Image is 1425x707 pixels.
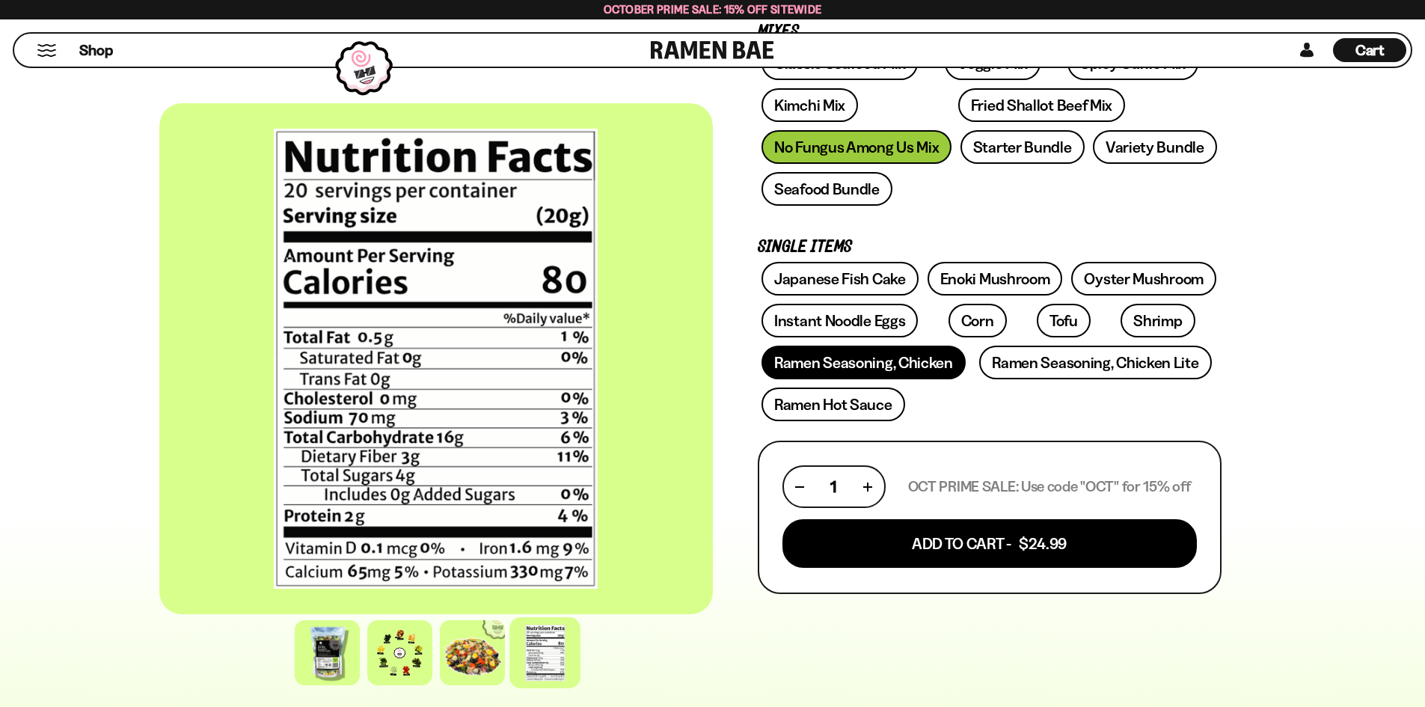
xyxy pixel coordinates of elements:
span: Shop [79,40,113,61]
a: Starter Bundle [960,130,1085,164]
a: Instant Noodle Eggs [761,304,918,337]
a: Kimchi Mix [761,88,858,122]
span: October Prime Sale: 15% off Sitewide [604,2,822,16]
a: Shop [79,38,113,62]
a: Tofu [1037,304,1091,337]
div: Cart [1333,34,1406,67]
button: Mobile Menu Trigger [37,44,57,57]
a: Ramen Seasoning, Chicken Lite [979,346,1211,379]
a: Enoki Mushroom [928,262,1063,296]
span: 1 [830,477,836,496]
a: Variety Bundle [1093,130,1217,164]
span: Cart [1355,41,1385,59]
a: Oyster Mushroom [1071,262,1216,296]
a: Ramen Hot Sauce [761,388,905,421]
a: Fried Shallot Beef Mix [958,88,1125,122]
p: Single Items [758,240,1222,254]
a: Seafood Bundle [761,172,892,206]
p: OCT PRIME SALE: Use code "OCT" for 15% off [908,477,1191,496]
a: Corn [949,304,1007,337]
button: Add To Cart - $24.99 [782,519,1197,568]
a: Shrimp [1121,304,1195,337]
a: Ramen Seasoning, Chicken [761,346,966,379]
a: Japanese Fish Cake [761,262,919,296]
